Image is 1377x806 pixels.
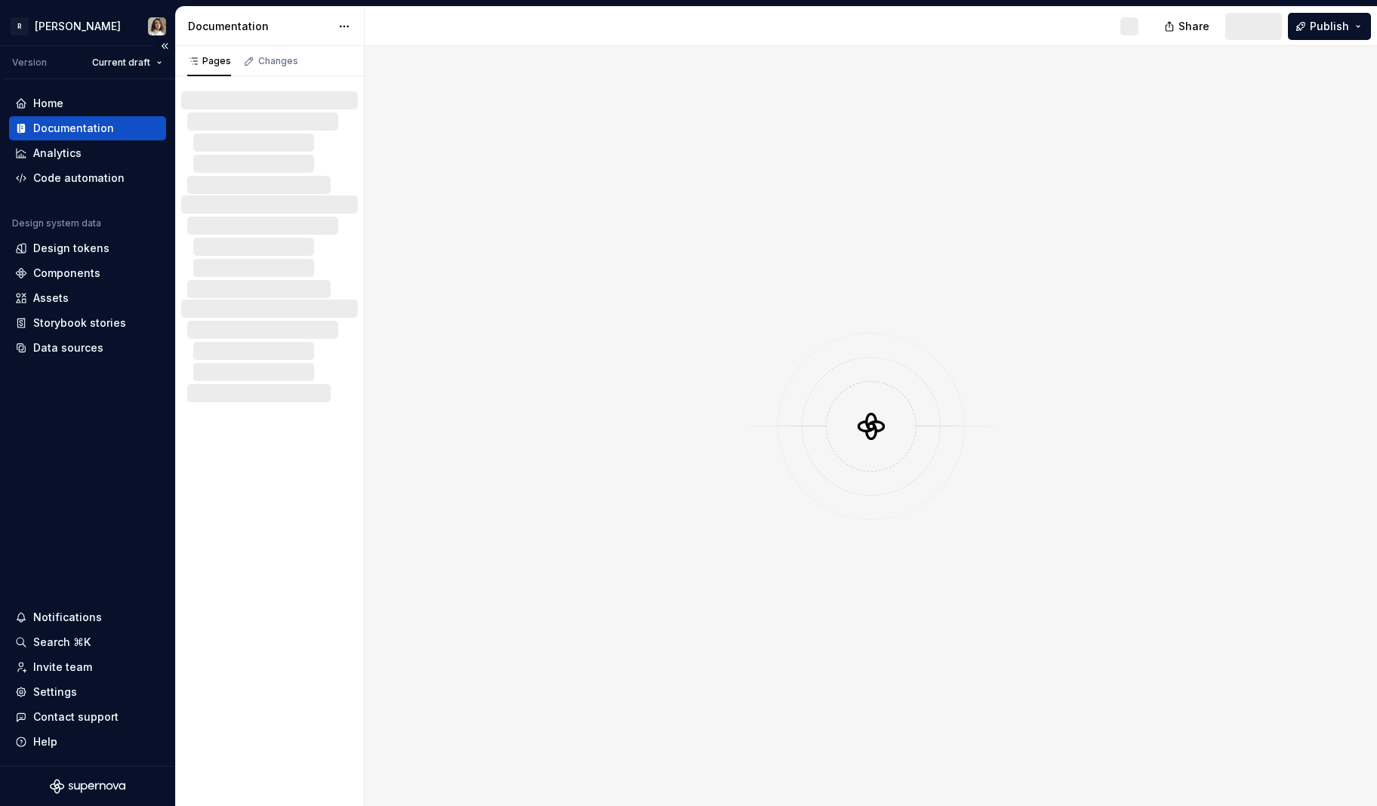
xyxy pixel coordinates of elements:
div: Design system data [12,217,101,229]
a: Analytics [9,141,166,165]
a: Settings [9,680,166,704]
button: Search ⌘K [9,630,166,654]
a: Design tokens [9,236,166,260]
a: Storybook stories [9,311,166,335]
div: Storybook stories [33,315,126,331]
div: Data sources [33,340,103,355]
a: Assets [9,286,166,310]
a: Invite team [9,655,166,679]
div: Contact support [33,709,119,724]
button: Notifications [9,605,166,629]
div: Notifications [33,610,102,625]
div: Design tokens [33,241,109,256]
button: Share [1157,13,1219,40]
div: Pages [187,55,231,67]
div: Code automation [33,171,125,186]
a: Documentation [9,116,166,140]
div: Documentation [188,19,331,34]
a: Code automation [9,166,166,190]
span: Current draft [92,57,150,69]
div: Assets [33,291,69,306]
button: Collapse sidebar [154,35,175,57]
div: Changes [258,55,298,67]
div: Components [33,266,100,281]
span: Publish [1310,19,1349,34]
a: Data sources [9,336,166,360]
img: Sandrina pereira [148,17,166,35]
button: Contact support [9,705,166,729]
div: Search ⌘K [33,635,91,650]
div: Home [33,96,63,111]
a: Components [9,261,166,285]
div: [PERSON_NAME] [35,19,121,34]
span: Share [1178,19,1209,34]
button: Current draft [85,52,169,73]
div: Documentation [33,121,114,136]
a: Home [9,91,166,115]
div: Analytics [33,146,82,161]
button: Help [9,730,166,754]
div: R [11,17,29,35]
button: R[PERSON_NAME]Sandrina pereira [3,10,172,42]
div: Help [33,734,57,749]
div: Invite team [33,660,92,675]
svg: Supernova Logo [50,779,125,794]
div: Settings [33,684,77,700]
div: Version [12,57,47,69]
button: Publish [1288,13,1371,40]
